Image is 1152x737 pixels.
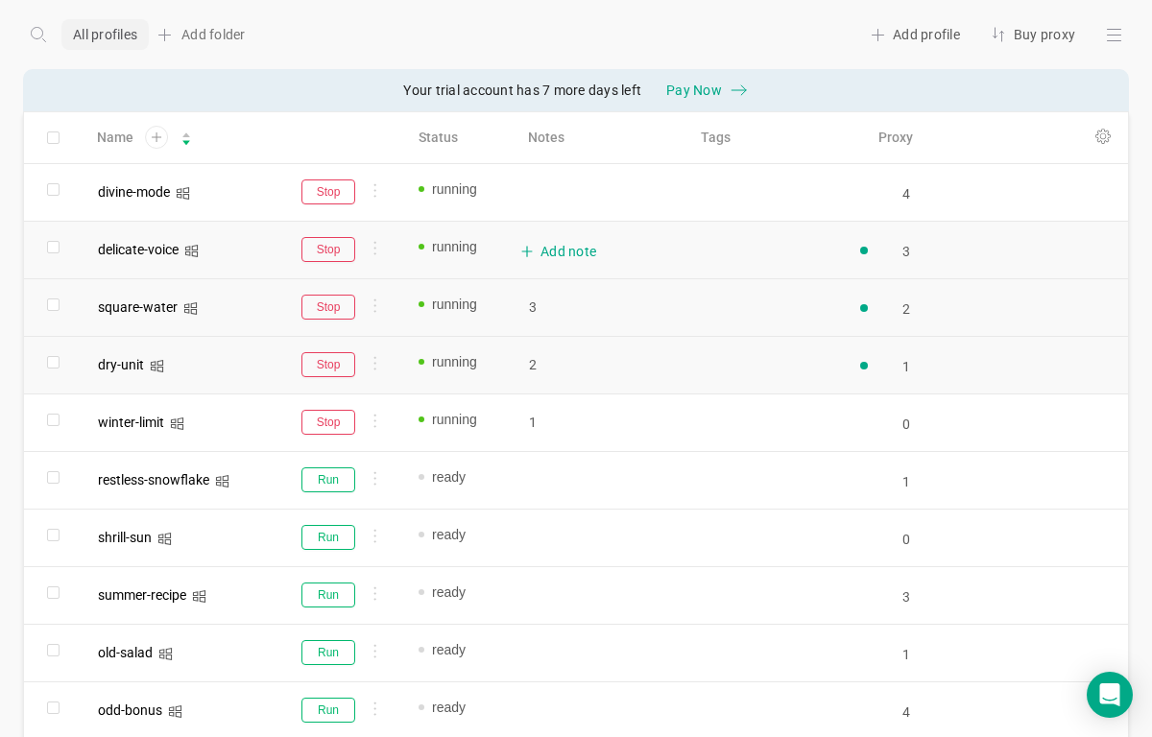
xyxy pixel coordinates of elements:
[301,582,355,607] button: Run
[878,128,913,148] span: Proxy
[432,640,497,659] span: ready
[902,647,910,662] input: Search for proxy...
[902,589,910,605] input: Search for proxy...
[902,244,910,259] input: Search for proxy...
[170,416,184,431] i: icon: windows
[180,130,192,143] div: Sort
[432,410,497,429] span: running
[520,233,678,270] div: Add note
[158,647,173,661] i: icon: windows
[529,355,669,374] p: 2
[902,301,910,317] input: Search for proxy...
[520,245,534,258] i: icon: plus
[192,589,206,604] i: icon: windows
[183,301,198,316] i: icon: windows
[301,295,355,320] button: Stop
[902,359,910,374] input: Search for proxy...
[432,295,497,314] span: running
[902,186,910,202] input: Search for proxy...
[529,413,669,432] p: 1
[98,587,186,603] span: summer-recipe
[98,415,164,430] span: winter-limit
[98,703,162,717] div: odd-bonus
[432,698,497,717] span: ready
[98,531,152,544] div: shrill-sun
[301,237,355,262] button: Stop
[432,525,497,544] span: ready
[215,474,229,488] i: icon: windows
[301,525,355,550] button: Run
[902,474,910,489] input: Search for proxy...
[150,359,164,373] i: icon: windows
[983,19,1083,50] div: Buy proxy
[432,179,497,199] span: running
[301,352,355,377] button: Stop
[432,352,497,371] span: running
[419,128,458,148] span: Status
[301,467,355,492] button: Run
[902,704,910,720] input: Search for proxy...
[301,179,355,204] button: Stop
[666,81,722,100] span: Pay Now
[184,244,199,258] i: icon: windows
[98,646,153,659] div: old-salad
[98,358,144,371] div: dry-unit
[902,532,910,547] input: Search for proxy...
[98,185,170,199] div: divine-mode
[301,410,355,435] button: Stop
[157,532,172,546] i: icon: windows
[403,81,641,100] span: Your trial account has 7 more days left
[432,237,497,256] span: running
[168,704,182,719] i: icon: windows
[862,19,968,50] div: Add profile
[98,242,179,257] span: delicate-voice
[176,186,190,201] i: icon: windows
[181,25,246,44] span: Add folder
[432,467,497,487] span: ready
[97,128,133,148] span: Name
[181,131,192,136] i: icon: caret-up
[432,582,497,602] span: ready
[1087,672,1133,718] div: Open Intercom Messenger
[98,472,209,487] span: restless-snowflake
[181,137,192,143] i: icon: caret-down
[528,128,564,148] span: Notes
[301,698,355,723] button: Run
[902,416,910,432] input: Search for proxy...
[98,299,178,315] span: square-water
[301,640,355,665] button: Run
[529,297,669,317] p: 3
[701,128,731,148] span: Tags
[61,19,149,50] div: All profiles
